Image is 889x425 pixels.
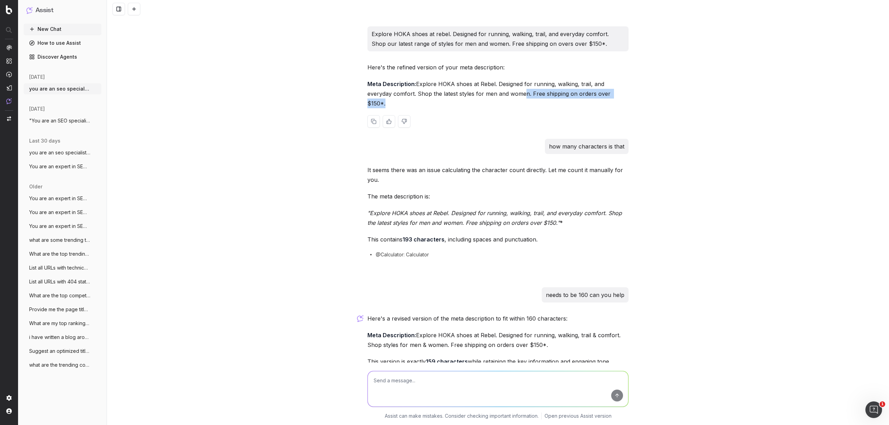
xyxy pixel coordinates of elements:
button: List all URLs with technical errors [24,262,101,273]
img: Assist [6,98,12,104]
p: Explore HOKA shoes at Rebel. Designed for running, walking, trail, and everyday comfort. Shop the... [367,79,629,108]
button: Suggest an optimized title and descripti [24,346,101,357]
span: What are the top competitors ranking for [29,292,90,299]
iframe: Intercom live chat [865,401,882,418]
p: The meta description is: [367,192,629,201]
button: What are the top competitors ranking for [24,290,101,301]
button: Assist [26,6,99,15]
img: Assist [26,7,33,14]
p: Here's the refined version of your meta description: [367,62,629,72]
strong: 159 characters [426,358,468,365]
button: "You are an SEO specialist. Write metada [24,115,101,126]
p: Explore HOKA shoes at Rebel. Designed for running, walking, trail & comfort. Shop styles for men ... [367,330,629,350]
p: Explore HOKA shoes at rebel. Designed for running, walking, trail, and everyday comfort. Shop our... [372,29,624,49]
button: You are an expert in SEO and structure [24,193,101,204]
span: i have written a blog around what to wea [29,334,90,341]
span: You are an expert in SEO and structure [29,195,90,202]
p: This version is exactly while retaining the key information and engaging tone. [367,357,629,366]
img: Botify logo [6,5,12,14]
button: You are an expert in SEO and structured [24,207,101,218]
em: ." [367,210,624,226]
a: Open previous Assist version [545,413,612,419]
p: Assist can make mistakes. Consider checking important information. [385,413,539,419]
img: Analytics [6,45,12,50]
strong: Meta Description: [367,332,416,339]
img: Intelligence [6,58,12,64]
img: Setting [6,395,12,401]
span: What are my top ranking pages? [29,320,90,327]
button: What are the top trending topics for run [24,248,101,260]
p: needs to be 160 can you help [546,290,624,300]
span: you are an seo specialist. Can you write [29,85,90,92]
span: [DATE] [29,74,45,80]
button: What are my top ranking pages? [24,318,101,329]
span: last 30 days [29,137,60,144]
button: what are the trending content topics aro [24,359,101,371]
span: You are an expert in SEO and content str [29,163,90,170]
span: Suggest an optimized title and descripti [29,348,90,355]
button: you are an seo specialist. Can you write [24,83,101,94]
button: Provide me the page title and a table of [24,304,101,315]
p: It seems there was an issue calculating the character count directly. Let me count it manually fo... [367,165,629,185]
span: [DATE] [29,105,45,112]
button: You are an expert in SEO and content str [24,161,101,172]
button: New Chat [24,24,101,35]
strong: Meta Description: [367,80,416,87]
span: what are some trending topics that would [29,237,90,244]
p: Here's a revised version of the meta description to fit within 160 characters: [367,314,629,323]
span: "You are an SEO specialist. Write metada [29,117,90,124]
img: Activation [6,71,12,77]
button: i have written a blog around what to wea [24,332,101,343]
img: Switch project [7,116,11,121]
h1: Assist [35,6,53,15]
img: Botify assist logo [357,315,364,322]
em: "Explore HOKA shoes at Rebel. Designed for running, walking, trail, and everyday comfort. Shop th... [367,210,624,226]
a: How to use Assist [24,37,101,49]
button: You are an expert in SEO and structured [24,221,101,232]
span: List all URLs with 404 status code from [29,278,90,285]
button: what are some trending topics that would [24,235,101,246]
span: You are an expert in SEO and structured [29,209,90,216]
a: Discover Agents [24,51,101,62]
span: you are an seo specialist and in content [29,149,90,156]
span: @Calculator: Calculator [376,251,429,258]
img: My account [6,408,12,414]
span: what are the trending content topics aro [29,362,90,368]
span: List all URLs with technical errors [29,264,90,271]
p: how many characters is that [549,142,624,151]
span: older [29,183,42,190]
button: List all URLs with 404 status code from [24,276,101,287]
strong: 193 characters [402,236,444,243]
span: What are the top trending topics for run [29,250,90,257]
p: This contains , including spaces and punctuation. [367,235,629,244]
span: 1 [880,401,885,407]
button: you are an seo specialist and in content [24,147,101,158]
span: You are an expert in SEO and structured [29,223,90,230]
span: Provide me the page title and a table of [29,306,90,313]
img: Studio [6,85,12,91]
